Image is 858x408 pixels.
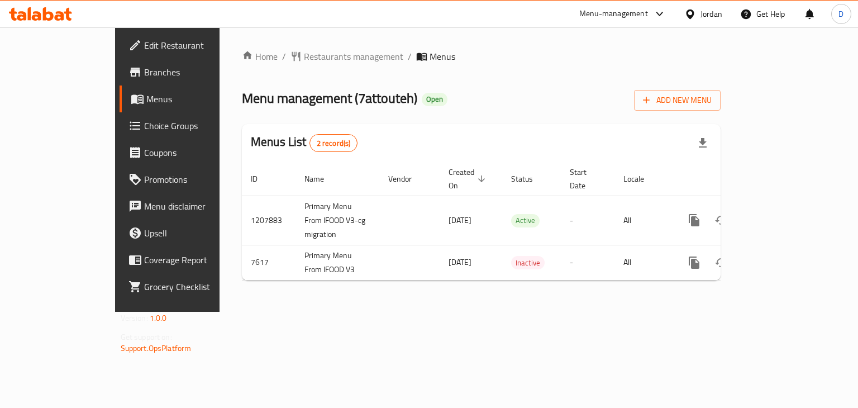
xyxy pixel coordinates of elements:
[121,341,192,355] a: Support.OpsPlatform
[449,255,471,269] span: [DATE]
[838,8,843,20] span: D
[251,172,272,186] span: ID
[146,92,250,106] span: Menus
[672,162,797,196] th: Actions
[242,196,295,245] td: 1207883
[144,65,250,79] span: Branches
[700,8,722,20] div: Jordan
[242,86,417,111] span: Menu management ( 7attouteh )
[708,207,735,234] button: Change Status
[120,246,259,273] a: Coverage Report
[511,257,545,269] span: Inactive
[242,162,797,281] table: enhanced table
[251,134,357,152] h2: Menus List
[242,50,278,63] a: Home
[570,165,601,192] span: Start Date
[579,7,648,21] div: Menu-management
[623,172,659,186] span: Locale
[121,311,148,325] span: Version:
[681,249,708,276] button: more
[430,50,455,63] span: Menus
[144,146,250,159] span: Coupons
[120,139,259,166] a: Coupons
[304,50,403,63] span: Restaurants management
[689,130,716,156] div: Export file
[449,165,489,192] span: Created On
[120,220,259,246] a: Upsell
[449,213,471,227] span: [DATE]
[282,50,286,63] li: /
[310,138,357,149] span: 2 record(s)
[614,245,672,280] td: All
[144,253,250,267] span: Coverage Report
[144,39,250,52] span: Edit Restaurant
[120,193,259,220] a: Menu disclaimer
[388,172,426,186] span: Vendor
[290,50,403,63] a: Restaurants management
[144,280,250,293] span: Grocery Checklist
[242,245,295,280] td: 7617
[120,112,259,139] a: Choice Groups
[561,245,614,280] td: -
[295,196,379,245] td: Primary Menu From IFOOD V3-cg migration
[708,249,735,276] button: Change Status
[511,172,547,186] span: Status
[120,273,259,300] a: Grocery Checklist
[511,214,540,227] span: Active
[144,119,250,132] span: Choice Groups
[634,90,721,111] button: Add New Menu
[120,166,259,193] a: Promotions
[304,172,339,186] span: Name
[120,86,259,112] a: Menus
[295,245,379,280] td: Primary Menu From IFOOD V3
[144,226,250,240] span: Upsell
[681,207,708,234] button: more
[422,94,447,104] span: Open
[561,196,614,245] td: -
[643,93,712,107] span: Add New Menu
[144,200,250,213] span: Menu disclaimer
[309,134,358,152] div: Total records count
[408,50,412,63] li: /
[120,32,259,59] a: Edit Restaurant
[121,330,172,344] span: Get support on:
[422,93,447,106] div: Open
[614,196,672,245] td: All
[120,59,259,86] a: Branches
[150,311,167,325] span: 1.0.0
[242,50,721,63] nav: breadcrumb
[144,173,250,186] span: Promotions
